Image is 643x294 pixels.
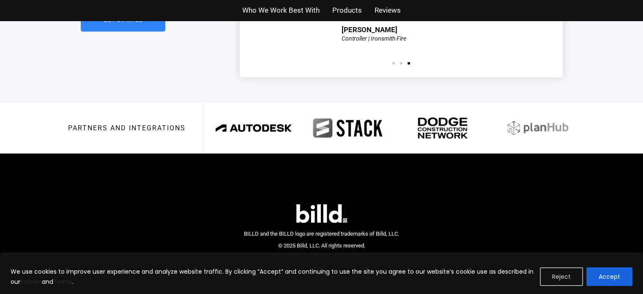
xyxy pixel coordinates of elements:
[540,267,583,286] button: Reject
[392,62,395,65] span: Go to slide 1
[586,267,632,286] button: Accept
[20,278,42,286] a: Policies
[400,62,402,65] span: Go to slide 2
[242,4,320,16] a: Who We Work Best With
[244,231,399,249] span: BILLD and the BILLD logo are registered trademarks of Billd, LLC. © 2025 Billd, LLC. All rights r...
[408,62,410,65] span: Go to slide 3
[342,36,406,41] div: Controller | Ironsmith Fire
[342,26,397,33] div: [PERSON_NAME]
[68,125,186,132] h3: Partners and integrations
[332,4,362,16] a: Products
[375,4,401,16] a: Reviews
[11,267,534,287] p: We use cookies to improve user experience and analyze website traffic. By clicking “Accept” and c...
[103,17,143,23] span: Get Started
[53,278,72,286] a: Terms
